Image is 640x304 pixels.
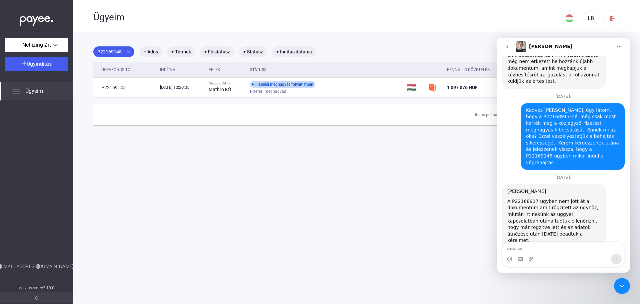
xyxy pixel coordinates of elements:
[22,61,27,66] img: plus-white.svg
[475,111,503,119] div: Items per page:
[20,12,53,26] img: white-payee-white-dot.svg
[272,46,316,57] mat-chip: + Indítás dátuma
[250,81,315,88] div: Fizetési meghagyás folyamatban
[497,38,630,273] iframe: Intercom live chat
[5,38,68,52] button: Netlízing Zrt
[160,66,175,74] div: Indítva
[5,137,128,146] div: [DATE].
[29,69,123,128] div: Kedves [PERSON_NAME], úgy látom, hogy a P22168917-nél még csak most kérték meg a közjegyzői fizet...
[24,65,128,132] div: Kedves [PERSON_NAME], úgy látom, hogy a P22168917-nél még csak most kérték meg a közjegyzői fizet...
[200,46,234,57] mat-chip: + Fő státusz
[209,66,220,74] div: Felek
[614,278,630,294] iframe: Intercom live chat
[250,87,286,95] span: Fizetési meghagyás
[35,296,39,300] img: arrow-double-left-grey.svg
[167,46,195,57] mat-chip: + Termék
[447,66,517,74] div: Fennálló követelés
[565,14,573,22] img: HU
[6,205,128,216] textarea: Üzenet…
[447,66,490,74] div: Fennálló követelés
[5,57,68,71] button: Ügyindítás
[11,150,104,157] div: [PERSON_NAME]!
[32,219,37,224] button: Csatolmány feltöltése
[21,219,26,224] button: GIF-választó
[5,65,128,137] div: László szerint…
[239,46,267,57] mat-chip: + Státusz
[12,87,20,95] img: list.svg
[5,56,128,65] div: [DATE].
[114,216,125,227] button: Üzenet küldése…
[93,46,134,57] mat-chip: P22169145
[5,146,128,258] div: Gréta szerint…
[604,10,620,26] button: logout-red
[27,61,52,67] span: Ügyindítás
[5,146,109,243] div: [PERSON_NAME]!A P22168917 ügyben nem jött át a dokumentum amit rögzített az ügyhöz, miután írt ne...
[41,286,55,290] strong: v2.10.0
[93,12,561,23] div: Ügyeim
[10,219,16,224] button: Emojiválasztó
[609,15,616,22] img: logout-red
[247,62,404,77] th: Státusz
[209,66,245,74] div: Felek
[11,161,104,206] div: A P22168917 ügyben nem jött át a dokumentum amit rögzített az ügyhöz, miután írt nekünk az üggyel...
[140,46,162,57] mat-chip: + Adós
[585,14,596,22] div: LB
[25,87,43,95] span: Ügyeim
[160,66,203,74] div: Indítva
[101,66,130,74] div: Ügyazonosító
[160,84,203,91] div: [DATE] 10:20:05
[209,81,245,85] div: Netlízing Zrt vs
[561,10,577,26] button: HU
[447,85,478,90] span: 1 097 076 HUF
[209,87,233,92] strong: Matbro Kft.
[404,77,426,97] td: 🇭🇺
[101,66,155,74] div: Ügyazonosító
[93,77,157,97] td: P22169145
[22,41,51,49] span: Netlízing Zrt
[583,10,599,26] button: LB
[428,83,436,91] img: szamlazzhu-mini
[126,49,132,55] mat-icon: close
